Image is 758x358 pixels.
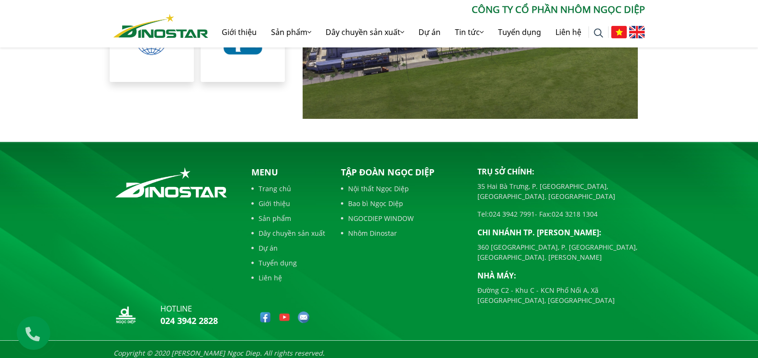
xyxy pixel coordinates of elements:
[489,209,535,219] a: 024 3942 7991
[341,198,463,208] a: Bao bì Ngọc Diệp
[477,181,645,201] p: 35 Hai Bà Trưng, P. [GEOGRAPHIC_DATA], [GEOGRAPHIC_DATA]. [GEOGRAPHIC_DATA]
[208,2,645,17] p: CÔNG TY CỔ PHẦN NHÔM NGỌC DIỆP
[341,184,463,194] a: Nội thất Ngọc Diệp
[491,17,548,47] a: Tuyển dụng
[448,17,491,47] a: Tin tức
[411,17,448,47] a: Dự án
[113,14,208,38] img: Nhôm Dinostar
[251,273,325,283] a: Liên hệ
[251,213,325,223] a: Sản phẩm
[341,228,463,238] a: Nhôm Dinostar
[251,258,325,268] a: Tuyển dụng
[629,26,645,38] img: English
[251,243,325,253] a: Dự án
[215,17,264,47] a: Giới thiệu
[477,285,645,305] p: Đường C2 - Khu C - KCN Phố Nối A, Xã [GEOGRAPHIC_DATA], [GEOGRAPHIC_DATA]
[477,270,645,281] p: Nhà máy:
[251,198,325,208] a: Giới thiệu
[113,303,137,327] img: logo_nd_footer
[113,348,325,358] i: Copyright © 2020 [PERSON_NAME] Ngoc Diep. All rights reserved.
[477,227,645,238] p: Chi nhánh TP. [PERSON_NAME]:
[341,166,463,179] p: Tập đoàn Ngọc Diệp
[341,213,463,223] a: NGOCDIEP WINDOW
[160,315,218,326] a: 024 3942 2828
[477,166,645,177] p: Trụ sở chính:
[611,26,627,38] img: Tiếng Việt
[251,184,325,194] a: Trang chủ
[251,166,325,179] p: Menu
[264,17,318,47] a: Sản phẩm
[113,166,229,199] img: logo_footer
[477,242,645,262] p: 360 [GEOGRAPHIC_DATA], P. [GEOGRAPHIC_DATA], [GEOGRAPHIC_DATA]. [PERSON_NAME]
[477,209,645,219] p: Tel: - Fax:
[113,12,208,37] a: Nhôm Dinostar
[548,17,588,47] a: Liên hệ
[552,209,598,219] a: 024 3218 1304
[160,303,218,314] p: hotline
[318,17,411,47] a: Dây chuyền sản xuất
[594,28,603,38] img: search
[251,228,325,238] a: Dây chuyền sản xuất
